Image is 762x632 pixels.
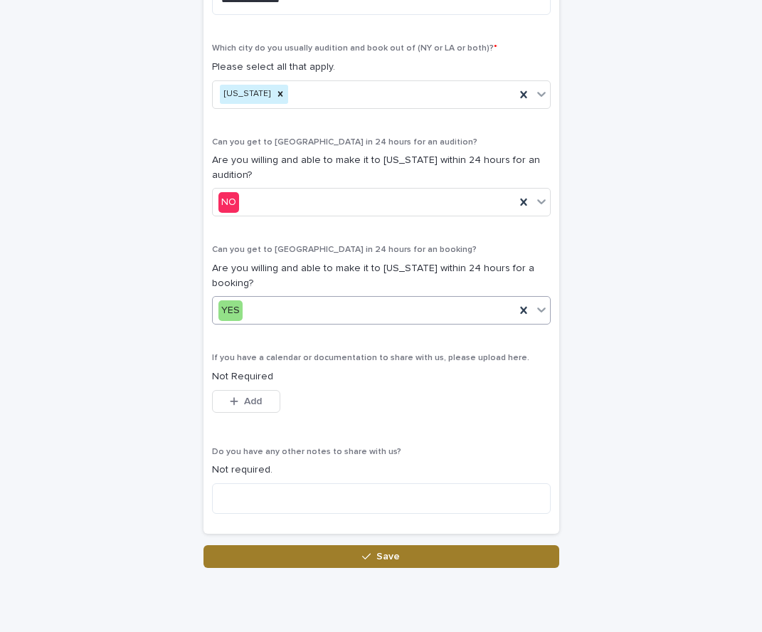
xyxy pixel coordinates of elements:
span: Add [244,396,262,406]
span: Save [376,552,400,562]
span: If you have a calendar or documentation to share with us, please upload here. [212,354,529,362]
div: NO [218,192,239,213]
p: Please select all that apply. [212,60,551,75]
p: Not required. [212,463,551,478]
p: Are you willing and able to make it to [US_STATE] within 24 hours for a booking? [212,261,551,291]
span: Can you get to [GEOGRAPHIC_DATA] in 24 hours for an booking? [212,246,477,254]
p: Not Required [212,369,551,384]
button: Add [212,390,280,413]
span: Do you have any other notes to share with us? [212,448,401,456]
div: [US_STATE] [220,85,272,104]
p: Are you willing and able to make it to [US_STATE] within 24 hours for an audition? [212,153,551,183]
button: Save [203,545,559,568]
span: Can you get to [GEOGRAPHIC_DATA] in 24 hours for an audition? [212,138,477,147]
div: YES [218,300,243,321]
span: Which city do you usually audition and book out of (NY or LA or both)? [212,44,497,53]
